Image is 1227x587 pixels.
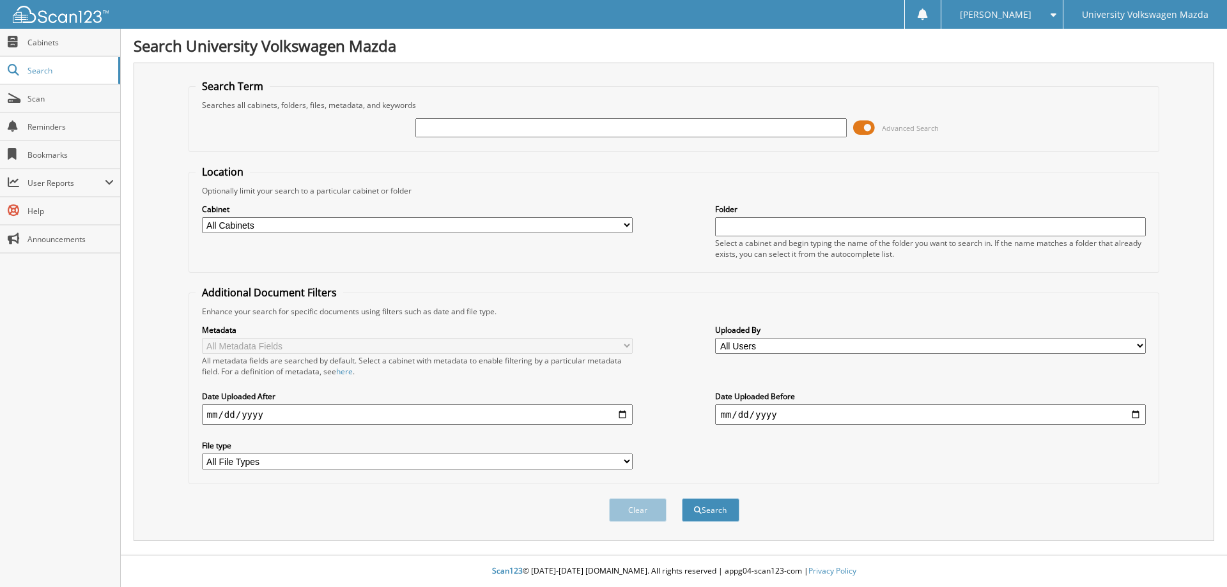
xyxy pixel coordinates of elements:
[492,565,523,576] span: Scan123
[134,35,1214,56] h1: Search University Volkswagen Mazda
[715,204,1146,215] label: Folder
[196,185,1153,196] div: Optionally limit your search to a particular cabinet or folder
[682,498,739,522] button: Search
[609,498,667,522] button: Clear
[202,324,633,335] label: Metadata
[960,11,1031,19] span: [PERSON_NAME]
[882,123,939,133] span: Advanced Search
[202,391,633,402] label: Date Uploaded After
[715,404,1146,425] input: end
[196,79,270,93] legend: Search Term
[27,65,112,76] span: Search
[121,556,1227,587] div: © [DATE]-[DATE] [DOMAIN_NAME]. All rights reserved | appg04-scan123-com |
[196,165,250,179] legend: Location
[27,234,114,245] span: Announcements
[202,204,633,215] label: Cabinet
[715,324,1146,335] label: Uploaded By
[27,121,114,132] span: Reminders
[202,404,633,425] input: start
[1082,11,1208,19] span: University Volkswagen Mazda
[715,391,1146,402] label: Date Uploaded Before
[27,206,114,217] span: Help
[808,565,856,576] a: Privacy Policy
[336,366,353,377] a: here
[27,178,105,188] span: User Reports
[202,440,633,451] label: File type
[27,37,114,48] span: Cabinets
[715,238,1146,259] div: Select a cabinet and begin typing the name of the folder you want to search in. If the name match...
[13,6,109,23] img: scan123-logo-white.svg
[196,306,1153,317] div: Enhance your search for specific documents using filters such as date and file type.
[196,286,343,300] legend: Additional Document Filters
[27,93,114,104] span: Scan
[27,149,114,160] span: Bookmarks
[202,355,633,377] div: All metadata fields are searched by default. Select a cabinet with metadata to enable filtering b...
[196,100,1153,111] div: Searches all cabinets, folders, files, metadata, and keywords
